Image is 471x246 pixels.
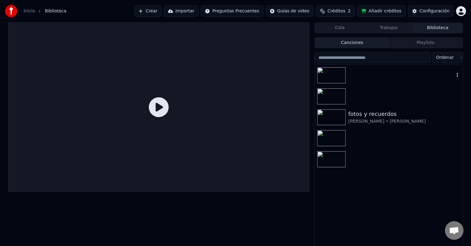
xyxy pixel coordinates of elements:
button: Canciones [315,38,389,47]
a: Chat abierto [445,221,464,240]
button: Cola [315,24,364,33]
button: Importar [164,6,198,17]
span: Biblioteca [45,8,66,14]
button: Configuración [408,6,454,17]
span: 2 [348,8,351,14]
a: Inicio [24,8,35,14]
span: Créditos [327,8,345,14]
button: Créditos2 [316,6,355,17]
button: Playlists [389,38,462,47]
span: Ordenar [436,55,454,61]
img: youka [5,5,17,17]
div: Configuración [420,8,450,14]
button: Trabajos [364,24,413,33]
nav: breadcrumb [24,8,66,14]
button: Guías de video [266,6,313,17]
button: Preguntas Frecuentes [201,6,263,17]
div: [PERSON_NAME] • [PERSON_NAME] [348,118,460,125]
button: Crear [134,6,162,17]
button: Biblioteca [413,24,462,33]
div: fotos y recuerdos [348,110,460,118]
button: Añadir créditos [357,6,406,17]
